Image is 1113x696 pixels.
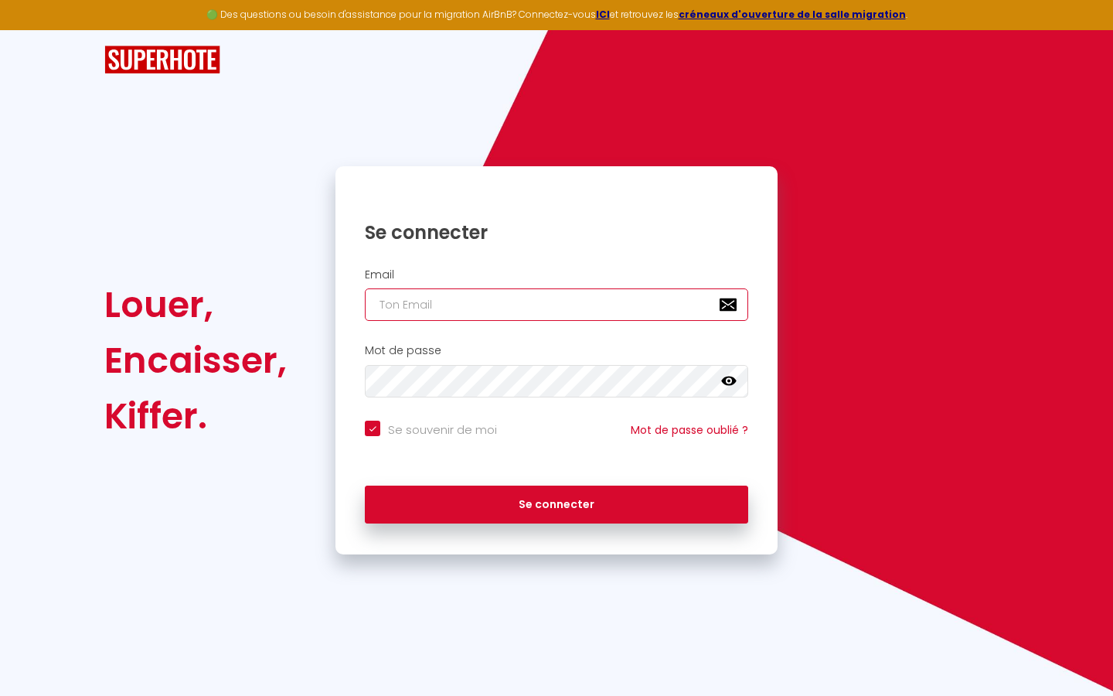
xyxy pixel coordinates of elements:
[365,486,748,524] button: Se connecter
[679,8,906,21] a: créneaux d'ouverture de la salle migration
[12,6,59,53] button: Ouvrir le widget de chat LiveChat
[365,288,748,321] input: Ton Email
[104,46,220,74] img: SuperHote logo
[596,8,610,21] a: ICI
[365,344,748,357] h2: Mot de passe
[104,388,287,444] div: Kiffer.
[104,333,287,388] div: Encaisser,
[631,422,748,438] a: Mot de passe oublié ?
[104,277,287,333] div: Louer,
[365,268,748,281] h2: Email
[365,220,748,244] h1: Se connecter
